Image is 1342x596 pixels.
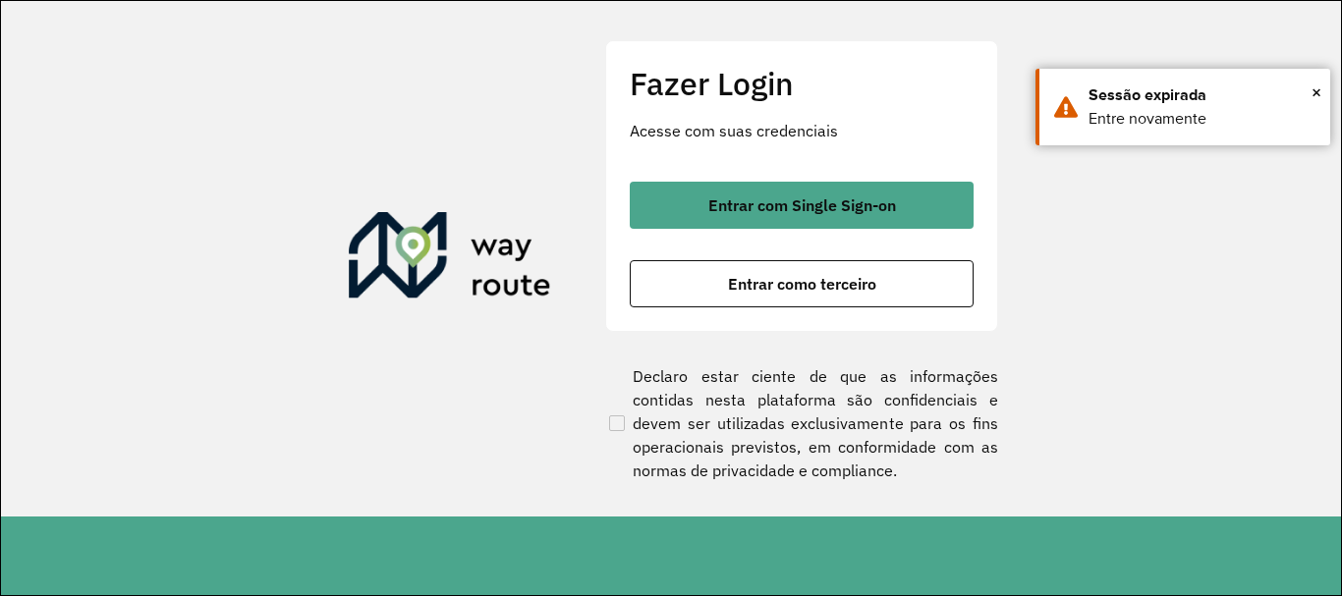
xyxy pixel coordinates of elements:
div: Sessão expirada [1089,83,1315,107]
button: Close [1312,78,1321,107]
button: button [630,260,974,307]
span: Entrar com Single Sign-on [708,197,896,213]
h2: Fazer Login [630,65,974,102]
p: Acesse com suas credenciais [630,119,974,142]
img: Roteirizador AmbevTech [349,212,551,306]
span: × [1312,78,1321,107]
label: Declaro estar ciente de que as informações contidas nesta plataforma são confidenciais e devem se... [605,364,998,482]
div: Entre novamente [1089,107,1315,131]
span: Entrar como terceiro [728,276,876,292]
button: button [630,182,974,229]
